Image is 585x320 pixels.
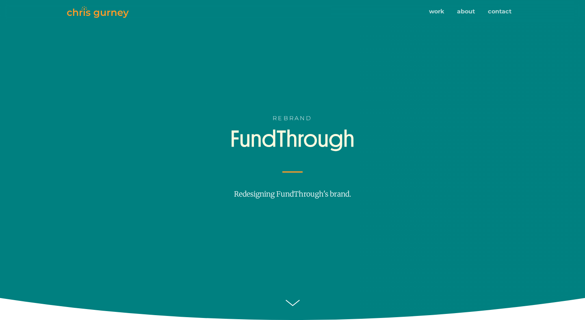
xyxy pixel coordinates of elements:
img: FundThrough logo [231,129,354,152]
a: contact [481,4,518,19]
p: Redesigning FundThrough's brand. [144,189,441,199]
a: about [451,4,481,19]
a: work [422,4,451,19]
p: REBRAND [106,114,479,123]
img: Chris Gurney logo [67,6,129,18]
